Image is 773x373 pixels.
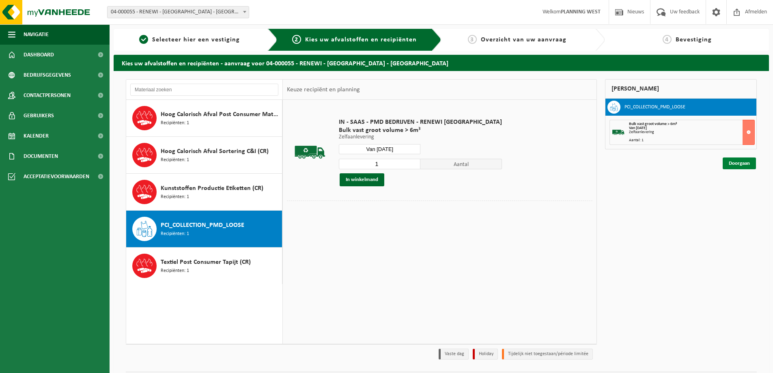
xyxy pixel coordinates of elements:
[161,220,244,230] span: PCI_COLLECTION_PMD_LOOSE
[663,35,672,44] span: 4
[24,106,54,126] span: Gebruikers
[339,144,420,154] input: Selecteer datum
[161,119,189,127] span: Recipiënten: 1
[481,37,566,43] span: Overzicht van uw aanvraag
[152,37,240,43] span: Selecteer hier een vestiging
[126,174,282,211] button: Kunststoffen Productie Etiketten (CR) Recipiënten: 1
[339,118,502,126] span: IN - SAAS - PMD BEDRIJVEN - RENEWI [GEOGRAPHIC_DATA]
[161,147,269,156] span: Hoog Calorisch Afval Sortering C&I (CR)
[24,166,89,187] span: Acceptatievoorwaarden
[161,183,263,193] span: Kunststoffen Productie Etiketten (CR)
[339,126,502,134] span: Bulk vast groot volume > 6m³
[126,137,282,174] button: Hoog Calorisch Afval Sortering C&I (CR) Recipiënten: 1
[723,157,756,169] a: Doorgaan
[126,211,282,248] button: PCI_COLLECTION_PMD_LOOSE Recipiënten: 1
[624,101,685,114] h3: PCI_COLLECTION_PMD_LOOSE
[126,100,282,137] button: Hoog Calorisch Afval Post Consumer Matrassen (CR) Recipiënten: 1
[108,6,249,18] span: 04-000055 - RENEWI - BRUGGE - BRUGGE
[24,65,71,85] span: Bedrijfsgegevens
[629,130,754,134] div: Zelfaanlevering
[420,159,502,169] span: Aantal
[629,126,647,130] strong: Van [DATE]
[139,35,148,44] span: 1
[629,122,677,126] span: Bulk vast groot volume > 6m³
[114,55,769,71] h2: Kies uw afvalstoffen en recipiënten - aanvraag voor 04-000055 - RENEWI - [GEOGRAPHIC_DATA] - [GEO...
[629,138,754,142] div: Aantal: 1
[340,173,384,186] button: In winkelmand
[339,134,502,140] p: Zelfaanlevering
[161,193,189,201] span: Recipiënten: 1
[24,24,49,45] span: Navigatie
[107,6,249,18] span: 04-000055 - RENEWI - BRUGGE - BRUGGE
[473,349,498,360] li: Holiday
[24,45,54,65] span: Dashboard
[161,267,189,275] span: Recipiënten: 1
[439,349,469,360] li: Vaste dag
[161,110,280,119] span: Hoog Calorisch Afval Post Consumer Matrassen (CR)
[161,257,251,267] span: Textiel Post Consumer Tapijt (CR)
[24,126,49,146] span: Kalender
[126,248,282,284] button: Textiel Post Consumer Tapijt (CR) Recipiënten: 1
[118,35,261,45] a: 1Selecteer hier een vestiging
[161,156,189,164] span: Recipiënten: 1
[130,84,278,96] input: Materiaal zoeken
[468,35,477,44] span: 3
[676,37,712,43] span: Bevestiging
[161,230,189,238] span: Recipiënten: 1
[305,37,417,43] span: Kies uw afvalstoffen en recipiënten
[24,85,71,106] span: Contactpersonen
[283,80,364,100] div: Keuze recipiënt en planning
[561,9,601,15] strong: PLANNING WEST
[605,79,757,99] div: [PERSON_NAME]
[24,146,58,166] span: Documenten
[502,349,593,360] li: Tijdelijk niet toegestaan/période limitée
[292,35,301,44] span: 2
